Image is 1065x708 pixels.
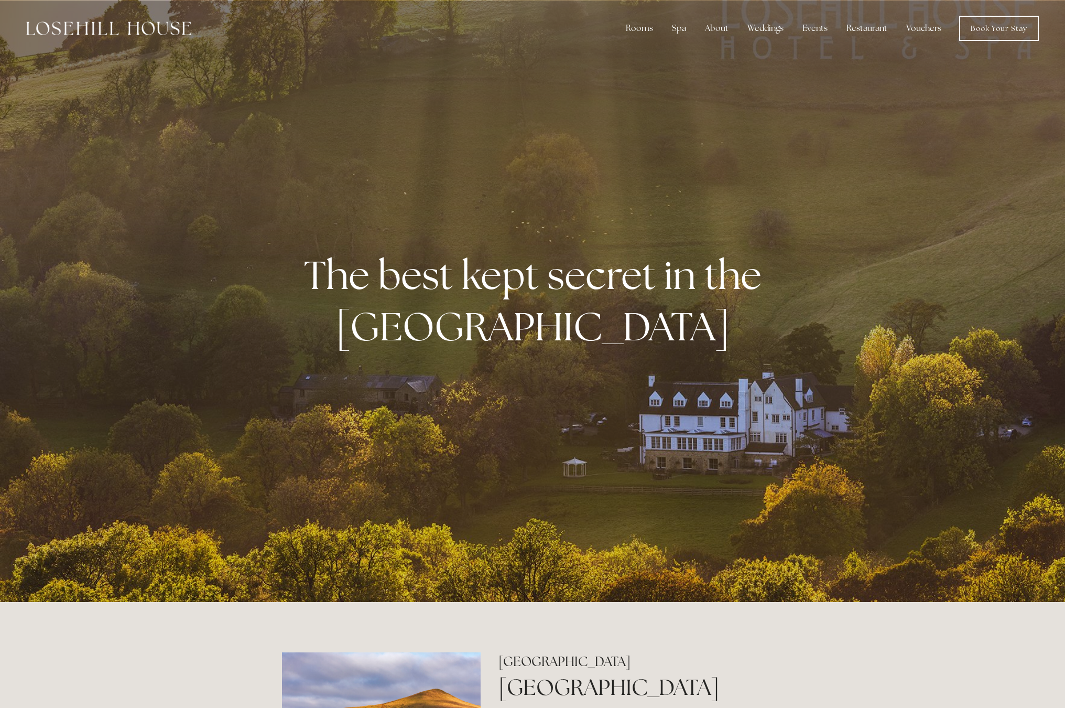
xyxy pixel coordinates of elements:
div: Spa [664,18,694,39]
h2: [GEOGRAPHIC_DATA] [498,652,783,671]
div: Events [794,18,836,39]
div: Weddings [739,18,792,39]
div: About [697,18,737,39]
div: Restaurant [838,18,896,39]
img: Losehill House [26,22,191,35]
a: Book Your Stay [959,16,1039,41]
h1: [GEOGRAPHIC_DATA] [498,672,783,703]
a: Vouchers [898,18,950,39]
div: Rooms [617,18,661,39]
strong: The best kept secret in the [GEOGRAPHIC_DATA] [304,249,770,352]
